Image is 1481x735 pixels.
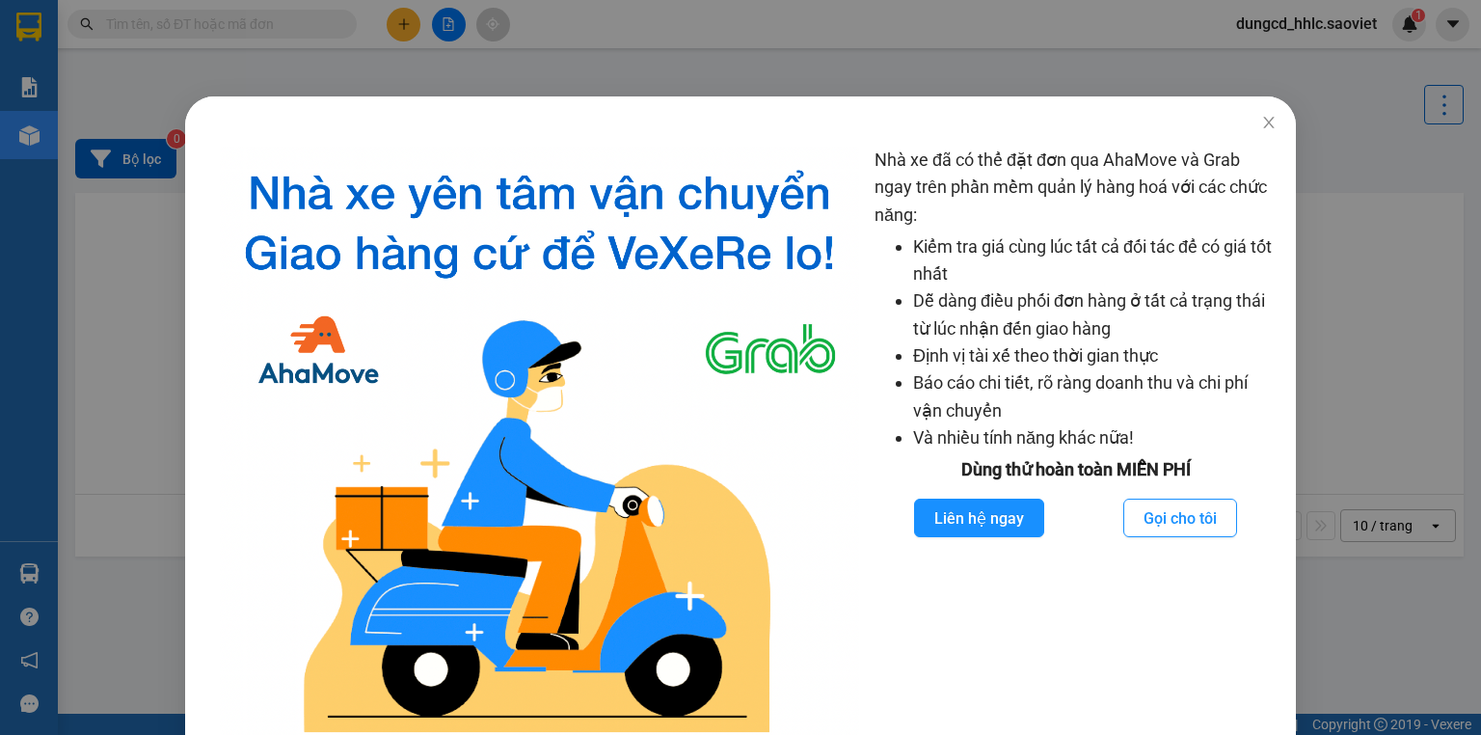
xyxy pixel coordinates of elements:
[1144,506,1217,531] span: Gọi cho tôi
[1123,499,1237,537] button: Gọi cho tôi
[913,342,1277,369] li: Định vị tài xế theo thời gian thực
[1242,96,1296,150] button: Close
[1261,115,1277,130] span: close
[913,369,1277,424] li: Báo cáo chi tiết, rõ ràng doanh thu và chi phí vận chuyển
[913,424,1277,451] li: Và nhiều tính năng khác nữa!
[913,287,1277,342] li: Dễ dàng điều phối đơn hàng ở tất cả trạng thái từ lúc nhận đến giao hàng
[875,456,1277,483] div: Dùng thử hoàn toàn MIỄN PHÍ
[913,233,1277,288] li: Kiểm tra giá cùng lúc tất cả đối tác để có giá tốt nhất
[934,506,1024,531] span: Liên hệ ngay
[914,499,1044,537] button: Liên hệ ngay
